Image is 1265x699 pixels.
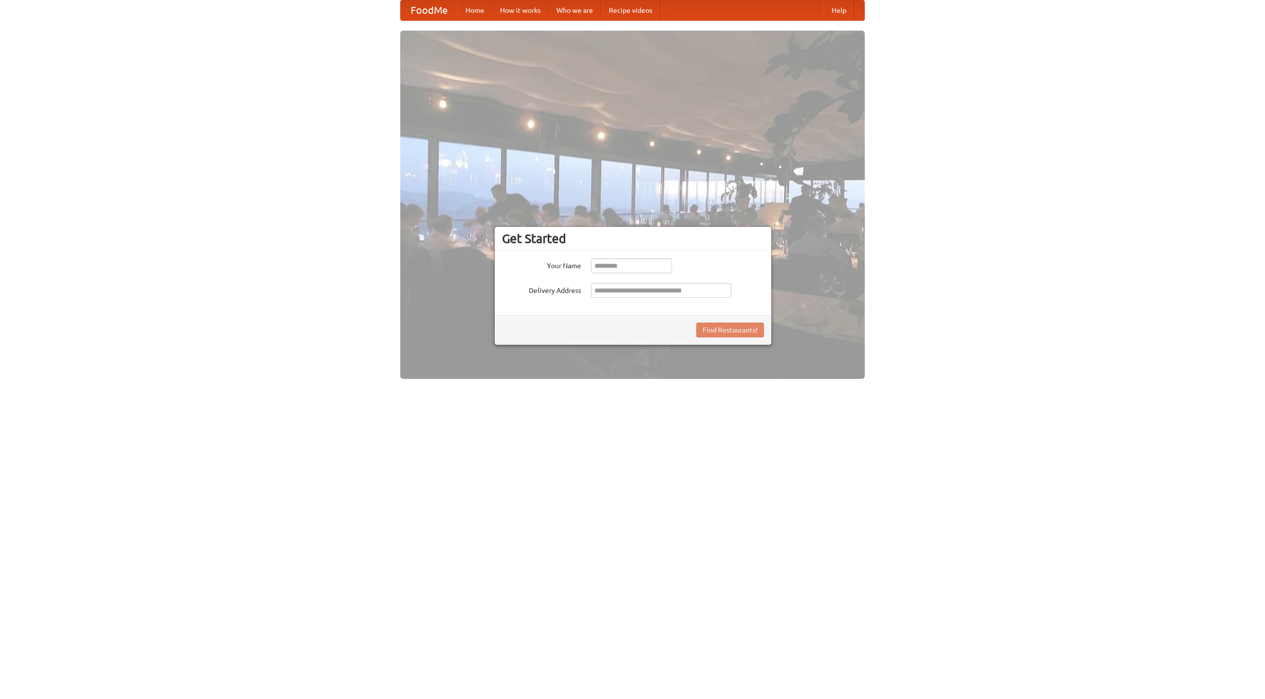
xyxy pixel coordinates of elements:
a: How it works [492,0,548,20]
a: Recipe videos [601,0,660,20]
a: Who we are [548,0,601,20]
button: Find Restaurants! [696,323,764,337]
a: Help [824,0,854,20]
label: Your Name [502,258,581,271]
h3: Get Started [502,231,764,246]
a: Home [458,0,492,20]
label: Delivery Address [502,283,581,295]
a: FoodMe [401,0,458,20]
